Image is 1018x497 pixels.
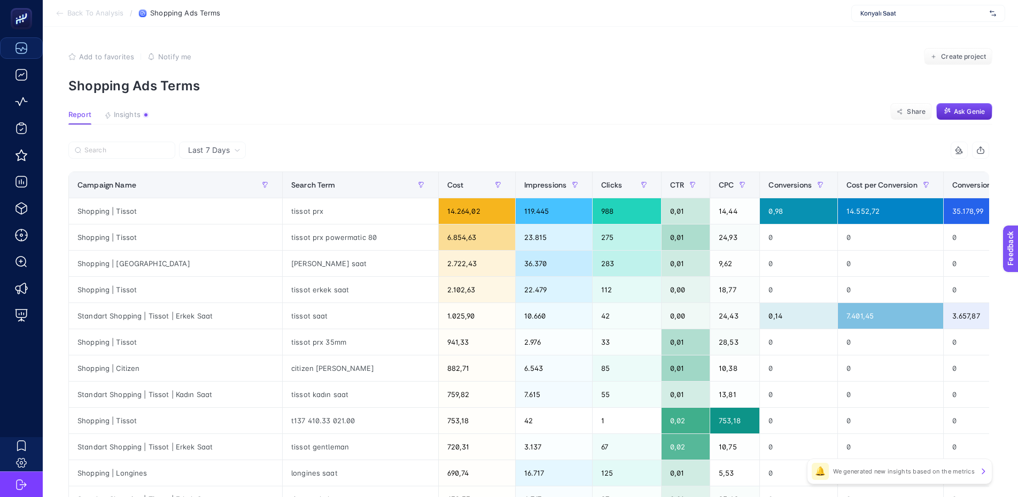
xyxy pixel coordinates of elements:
[283,198,438,224] div: tissot prx
[283,224,438,250] div: tissot prx powermatic 80
[516,198,593,224] div: 119.445
[860,9,985,18] span: Konyalı Saat
[77,181,136,189] span: Campaign Name
[941,52,986,61] span: Create project
[812,463,829,480] div: 🔔
[846,181,918,189] span: Cost per Conversion
[838,198,943,224] div: 14.552,72
[662,277,710,302] div: 0,00
[838,303,943,329] div: 7.401,45
[593,329,660,355] div: 33
[439,277,515,302] div: 2.102,63
[439,329,515,355] div: 941,33
[291,181,336,189] span: Search Term
[593,382,660,407] div: 55
[662,382,710,407] div: 0,01
[710,355,759,381] div: 10,38
[907,107,926,116] span: Share
[68,111,91,119] span: Report
[593,460,660,486] div: 125
[719,181,734,189] span: CPC
[952,181,1016,189] span: Conversions Value
[516,408,593,433] div: 42
[69,224,282,250] div: Shopping | Tissot
[593,303,660,329] div: 42
[516,224,593,250] div: 23.815
[838,329,943,355] div: 0
[68,52,134,61] button: Add to favorites
[710,277,759,302] div: 18,77
[760,382,837,407] div: 0
[130,9,133,17] span: /
[439,434,515,460] div: 720,31
[760,355,837,381] div: 0
[710,460,759,486] div: 5,53
[760,329,837,355] div: 0
[670,181,684,189] span: CTR
[516,460,593,486] div: 16.717
[439,460,515,486] div: 690,74
[524,181,567,189] span: Impressions
[84,146,169,154] input: Search
[760,408,837,433] div: 0
[158,52,191,61] span: Notify me
[710,251,759,276] div: 9,62
[516,251,593,276] div: 36.370
[601,181,622,189] span: Clicks
[439,251,515,276] div: 2.722,43
[768,181,812,189] span: Conversions
[69,408,282,433] div: Shopping | Tissot
[662,303,710,329] div: 0,00
[838,434,943,460] div: 0
[69,382,282,407] div: Standart Shopping | Tissot | Kadın Saat
[593,434,660,460] div: 67
[283,355,438,381] div: citizen [PERSON_NAME]
[593,277,660,302] div: 112
[760,277,837,302] div: 0
[838,224,943,250] div: 0
[662,329,710,355] div: 0,01
[6,3,41,12] span: Feedback
[593,224,660,250] div: 275
[69,355,282,381] div: Shopping | Citizen
[760,251,837,276] div: 0
[838,408,943,433] div: 0
[439,382,515,407] div: 759,82
[936,103,992,120] button: Ask Genie
[662,460,710,486] div: 0,01
[447,181,464,189] span: Cost
[516,434,593,460] div: 3.137
[838,277,943,302] div: 0
[593,251,660,276] div: 283
[283,277,438,302] div: tissot erkek saat
[924,48,992,65] button: Create project
[439,198,515,224] div: 14.264,02
[69,277,282,302] div: Shopping | Tissot
[439,355,515,381] div: 882,71
[283,460,438,486] div: longines saat
[69,329,282,355] div: Shopping | Tissot
[283,382,438,407] div: tissot kadın saat
[838,382,943,407] div: 0
[710,224,759,250] div: 24,93
[833,467,975,476] p: We generated new insights based on the metrics
[69,198,282,224] div: Shopping | Tissot
[147,52,191,61] button: Notify me
[838,251,943,276] div: 0
[662,434,710,460] div: 0,02
[662,198,710,224] div: 0,01
[710,198,759,224] div: 14,44
[662,355,710,381] div: 0,01
[283,408,438,433] div: t137 410.33 021.00
[516,355,593,381] div: 6.543
[760,460,837,486] div: 0
[710,329,759,355] div: 28,53
[990,8,996,19] img: svg%3e
[69,460,282,486] div: Shopping | Longines
[69,434,282,460] div: Standart Shopping | Tissot | Erkek Saat
[114,111,141,119] span: Insights
[760,303,837,329] div: 0,14
[954,107,985,116] span: Ask Genie
[516,329,593,355] div: 2.976
[710,434,759,460] div: 10,75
